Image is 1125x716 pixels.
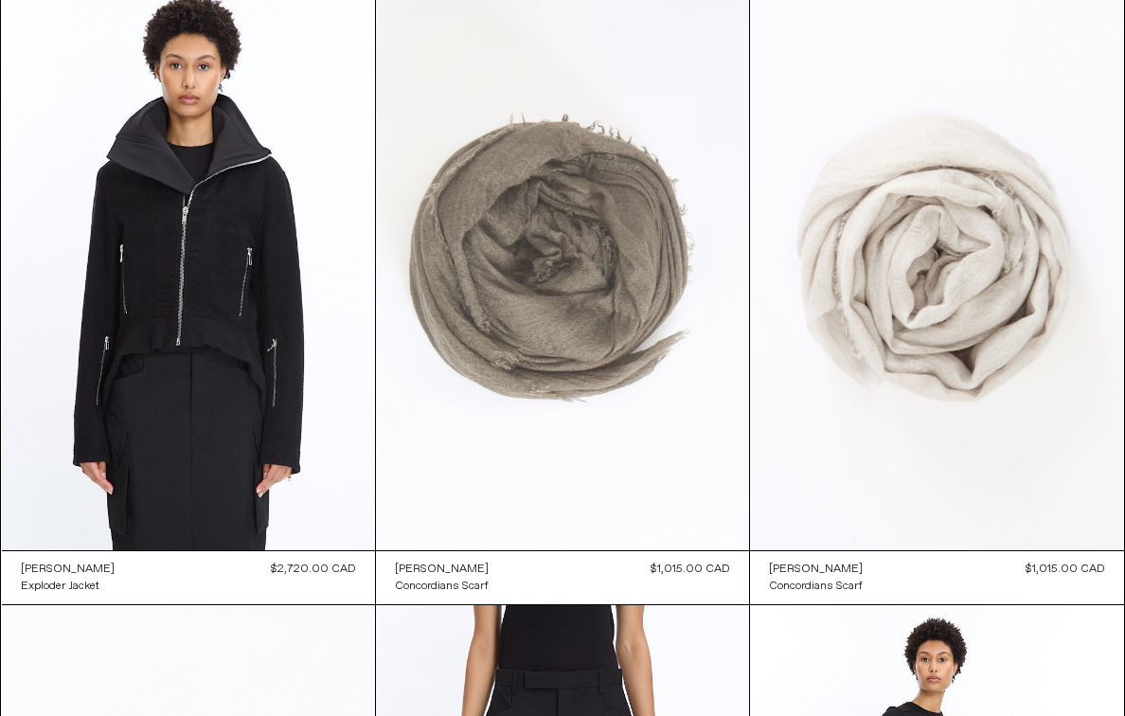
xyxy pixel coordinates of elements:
div: $1,015.00 CAD [651,561,730,578]
div: Concordians Scarf [395,579,489,595]
div: [PERSON_NAME] [769,562,863,578]
div: Exploder Jacket [21,579,99,595]
a: Concordians Scarf [395,578,489,595]
a: [PERSON_NAME] [769,561,863,578]
div: [PERSON_NAME] [21,562,115,578]
div: $1,015.00 CAD [1026,561,1105,578]
div: [PERSON_NAME] [395,562,489,578]
a: [PERSON_NAME] [395,561,489,578]
div: $2,720.00 CAD [271,561,356,578]
a: [PERSON_NAME] [21,561,115,578]
a: Exploder Jacket [21,578,115,595]
a: Concordians Scarf [769,578,863,595]
div: Concordians Scarf [769,579,863,595]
